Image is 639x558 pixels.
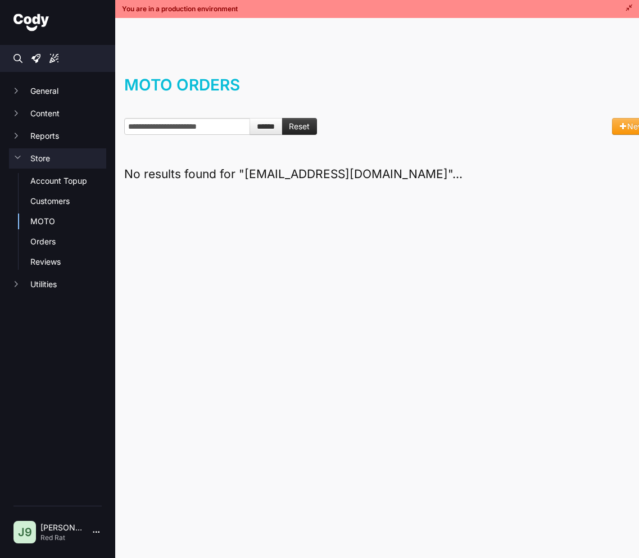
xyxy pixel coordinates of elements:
[122,4,238,13] span: You are in a production environment
[9,126,106,146] button: Reports
[9,81,106,101] button: General
[30,196,106,207] a: Customers
[30,236,106,247] a: Orders
[30,216,106,227] a: MOTO
[282,118,317,135] a: Reset
[9,103,106,124] button: Content
[30,256,106,267] a: Reviews
[40,533,84,542] p: Red Rat
[40,522,84,533] p: [PERSON_NAME] | 9513
[9,274,106,294] button: Utilities
[9,148,106,169] button: Store
[30,175,106,187] a: Account Topup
